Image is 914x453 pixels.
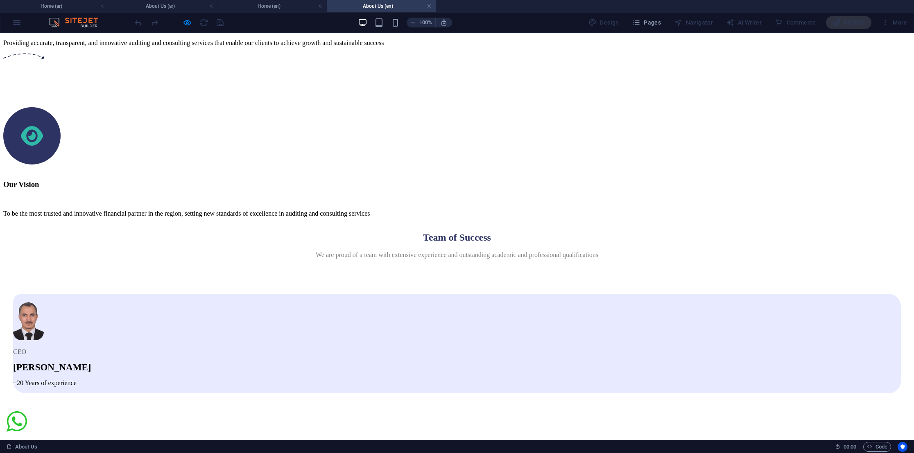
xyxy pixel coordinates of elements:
span: 00 00 [844,442,856,452]
button: Code [863,442,891,452]
i: On resize automatically adjust zoom level to fit chosen device. [440,19,448,26]
h6: Session time [835,442,857,452]
a: Click to cancel selection. Double-click to open Pages [7,442,37,452]
img: Editor Logo [47,18,109,27]
span: Code [867,442,887,452]
span: Pages [632,18,661,27]
h6: 100% [419,18,432,27]
h4: About Us (en) [327,2,436,11]
h4: Home (en) [218,2,327,11]
button: Pages [629,16,664,29]
span: : [849,444,851,450]
button: Click here to leave preview mode and continue editing [182,18,192,27]
div: Design (Ctrl+Alt+Y) [585,16,622,29]
h4: About Us (ar) [109,2,218,11]
button: 100% [407,18,436,27]
button: Usercentrics [898,442,907,452]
